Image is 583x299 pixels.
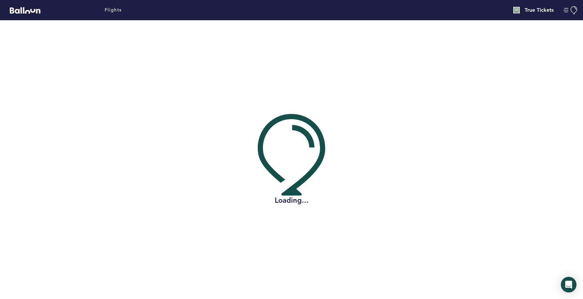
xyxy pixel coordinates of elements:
[561,277,576,292] div: Open Intercom Messenger
[525,6,554,14] h4: True Tickets
[563,6,578,14] button: Manage Account
[10,7,40,14] svg: Balloon
[105,7,122,14] a: Flights
[258,196,325,205] h2: Loading...
[5,7,40,13] a: Balloon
